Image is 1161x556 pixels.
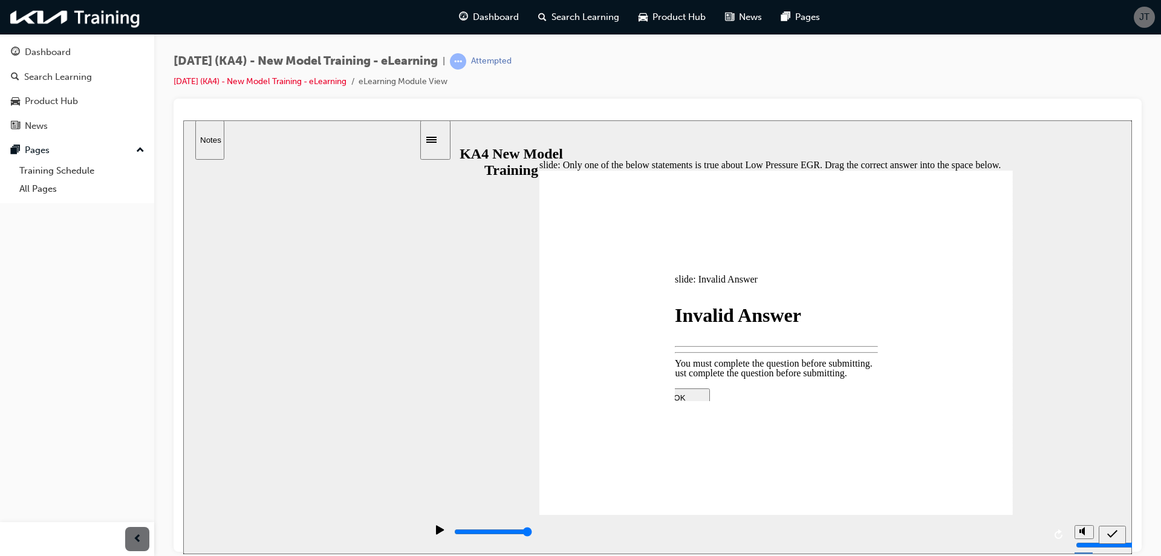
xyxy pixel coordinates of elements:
li: eLearning Module View [359,75,447,89]
div: Dashboard [25,45,71,59]
div: Search Learning [24,70,92,84]
span: news-icon [11,121,20,132]
span: car-icon [639,10,648,25]
button: JT [1134,7,1155,28]
a: News [5,115,149,137]
a: car-iconProduct Hub [629,5,715,30]
a: All Pages [15,180,149,198]
a: guage-iconDashboard [449,5,528,30]
button: Pages [5,139,149,162]
span: Search Learning [551,10,619,24]
div: Product Hub [25,94,78,108]
a: Product Hub [5,90,149,113]
span: prev-icon [133,532,142,547]
a: [DATE] (KA4) - New Model Training - eLearning [174,76,346,87]
a: Search Learning [5,66,149,88]
span: up-icon [136,143,145,159]
span: News [739,10,762,24]
a: pages-iconPages [772,5,830,30]
span: Product Hub [652,10,706,24]
span: | [443,54,445,68]
a: Training Schedule [15,162,149,180]
span: search-icon [538,10,547,25]
button: DashboardSearch LearningProduct HubNews [5,39,149,139]
span: pages-icon [781,10,790,25]
span: [DATE] (KA4) - New Model Training - eLearning [174,54,438,68]
div: Pages [25,143,50,157]
span: JT [1139,10,1150,24]
span: pages-icon [11,145,20,156]
div: News [25,119,48,133]
span: learningRecordVerb_ATTEMPT-icon [450,53,466,70]
img: kia-training [6,5,145,30]
span: car-icon [11,96,20,107]
span: news-icon [725,10,734,25]
span: guage-icon [11,47,20,58]
a: Dashboard [5,41,149,64]
span: Pages [795,10,820,24]
div: Attempted [471,56,512,67]
a: news-iconNews [715,5,772,30]
a: search-iconSearch Learning [528,5,629,30]
span: Dashboard [473,10,519,24]
span: search-icon [11,72,19,83]
span: guage-icon [459,10,468,25]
